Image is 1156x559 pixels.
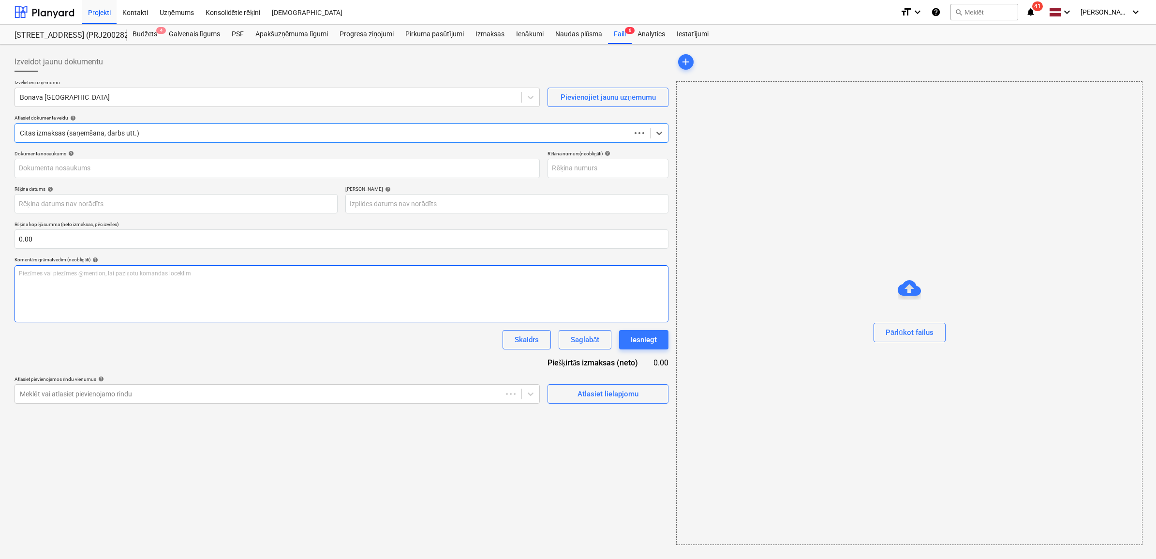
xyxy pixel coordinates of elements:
[163,25,226,44] a: Galvenais līgums
[510,25,549,44] a: Ienākumi
[400,25,470,44] a: Pirkuma pasūtījumi
[226,25,250,44] a: PSF
[608,25,632,44] a: Faili6
[15,186,338,192] div: Rēķina datums
[548,384,668,404] button: Atlasiet lielapjomu
[912,6,923,18] i: keyboard_arrow_down
[1032,1,1043,11] span: 41
[15,257,668,263] div: Komentārs grāmatvedim (neobligāti)
[15,30,115,41] div: [STREET_ADDRESS] (PRJ2002826) 2601978
[15,221,668,229] p: Rēķina kopējā summa (neto izmaksas, pēc izvēles)
[345,186,668,192] div: [PERSON_NAME]
[15,151,540,157] div: Dokumenta nosaukums
[90,257,98,263] span: help
[625,27,635,34] span: 6
[15,115,668,121] div: Atlasiet dokumenta veidu
[632,25,671,44] a: Analytics
[548,159,668,178] input: Rēķina numurs
[671,25,714,44] a: Iestatījumi
[548,88,668,107] button: Pievienojiet jaunu uzņēmumu
[15,79,540,88] p: Izvēlieties uzņēmumu
[15,194,338,213] input: Rēķina datums nav norādīts
[1026,6,1036,18] i: notifications
[603,151,610,156] span: help
[45,186,53,192] span: help
[383,186,391,192] span: help
[540,357,653,368] div: Piešķirtās izmaksas (neto)
[15,56,103,68] span: Izveidot jaunu dokumentu
[334,25,400,44] a: Progresa ziņojumi
[931,6,941,18] i: Zināšanu pamats
[561,91,656,104] div: Pievienojiet jaunu uzņēmumu
[127,25,163,44] div: Budžets
[680,56,692,68] span: add
[955,8,963,16] span: search
[559,330,611,349] button: Saglabāt
[15,159,540,178] input: Dokumenta nosaukums
[571,333,599,346] div: Saglabāt
[345,194,668,213] input: Izpildes datums nav norādīts
[1061,6,1073,18] i: keyboard_arrow_down
[950,4,1018,20] button: Meklēt
[68,115,76,121] span: help
[549,25,608,44] a: Naudas plūsma
[619,330,668,349] button: Iesniegt
[1081,8,1129,16] span: [PERSON_NAME]
[900,6,912,18] i: format_size
[653,357,668,368] div: 0.00
[548,151,668,157] div: Rēķina numurs (neobligāti)
[515,333,539,346] div: Skaidrs
[676,81,1142,545] div: Pārlūkot failus
[470,25,510,44] a: Izmaksas
[156,27,166,34] span: 4
[874,323,946,342] button: Pārlūkot failus
[15,229,668,249] input: Rēķina kopējā summa (neto izmaksas, pēc izvēles)
[127,25,163,44] a: Budžets4
[250,25,334,44] a: Apakšuzņēmuma līgumi
[15,376,540,382] div: Atlasiet pievienojamos rindu vienumus
[886,326,934,339] div: Pārlūkot failus
[631,333,657,346] div: Iesniegt
[503,330,551,349] button: Skaidrs
[66,151,74,156] span: help
[96,376,104,382] span: help
[578,388,638,400] div: Atlasiet lielapjomu
[608,25,632,44] div: Faili
[1130,6,1141,18] i: keyboard_arrow_down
